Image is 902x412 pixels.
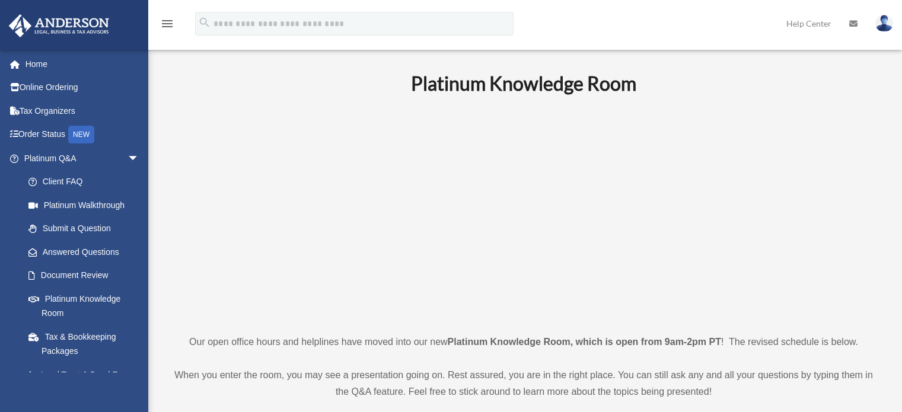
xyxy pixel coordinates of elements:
[17,193,157,217] a: Platinum Walkthrough
[5,14,113,37] img: Anderson Advisors Platinum Portal
[17,363,157,387] a: Land Trust & Deed Forum
[169,334,878,350] p: Our open office hours and helplines have moved into our new ! The revised schedule is below.
[8,52,157,76] a: Home
[17,240,157,264] a: Answered Questions
[68,126,94,143] div: NEW
[17,170,157,194] a: Client FAQ
[169,367,878,400] p: When you enter the room, you may see a presentation going on. Rest assured, you are in the right ...
[198,16,211,29] i: search
[17,325,157,363] a: Tax & Bookkeeping Packages
[8,76,157,100] a: Online Ordering
[8,146,157,170] a: Platinum Q&Aarrow_drop_down
[411,72,636,95] b: Platinum Knowledge Room
[17,287,151,325] a: Platinum Knowledge Room
[448,337,721,347] strong: Platinum Knowledge Room, which is open from 9am-2pm PT
[17,217,157,241] a: Submit a Question
[160,17,174,31] i: menu
[8,123,157,147] a: Order StatusNEW
[160,21,174,31] a: menu
[875,15,893,32] img: User Pic
[128,146,151,171] span: arrow_drop_down
[17,264,157,288] a: Document Review
[8,99,157,123] a: Tax Organizers
[346,111,702,312] iframe: 231110_Toby_KnowledgeRoom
